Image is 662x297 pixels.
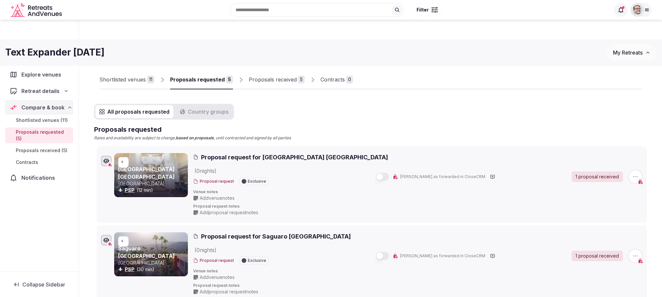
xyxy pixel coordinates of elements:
span: Proposal request for Saguaro [GEOGRAPHIC_DATA] [201,232,351,240]
div: Shortlisted venues [99,76,146,83]
span: Proposal request notes [193,204,643,209]
span: Retreat details [21,87,60,95]
span: Proposals requested (5) [16,129,70,142]
a: 1 proposal received [572,251,623,261]
a: Visit the homepage [11,3,63,17]
a: Shortlisted venues (11) [5,116,73,125]
span: Shortlisted venues (11) [16,117,68,124]
span: Add venue notes [200,274,235,281]
span: Add proposal request notes [200,209,258,216]
div: Contracts [320,76,345,83]
a: Proposals requested (5) [5,127,73,143]
a: Proposals requested5 [170,70,233,89]
img: Ryan Sanford [633,5,642,14]
span: Exclusive [248,259,266,263]
span: Filter [417,7,429,13]
span: My Retreats [613,49,643,56]
span: Collapse Sidebar [22,281,65,288]
button: My Retreats [607,44,657,61]
span: ( 0 night s ) [194,168,216,174]
a: Proposals received5 [249,70,305,89]
button: Proposal request [193,258,234,263]
div: (12 min) [118,187,187,194]
a: 1 proposal received [572,171,623,182]
span: Explore venues [21,71,64,79]
div: 11 [147,76,154,83]
span: Proposal request notes [193,283,643,288]
a: Saguaro [GEOGRAPHIC_DATA] [118,245,175,259]
p: [GEOGRAPHIC_DATA] [118,260,187,266]
div: 0 [346,76,353,83]
div: 5 [226,76,233,83]
svg: Retreats and Venues company logo [11,3,63,17]
span: Proposals received (5) [16,147,67,154]
a: PSP [125,266,135,272]
span: Contracts [16,159,38,166]
p: Rates and availability are subject to change, , until contracted and signed by all parties [94,135,647,141]
span: Compare & book [21,103,64,111]
a: Proposals received (5) [5,146,73,155]
a: Contracts0 [320,70,353,89]
span: Add venue notes [200,195,235,201]
span: Venue notes [193,189,643,195]
div: Proposals received [249,76,297,83]
div: Proposals requested [170,76,225,83]
button: All proposals requested [95,105,173,118]
span: Add proposal request notes [200,288,258,295]
a: PSP [125,187,135,193]
a: Contracts [5,158,73,167]
a: Explore venues [5,68,73,81]
button: Filter [412,4,442,16]
p: [GEOGRAPHIC_DATA] [118,180,187,187]
button: Country groups [176,105,233,118]
span: [PERSON_NAME] as forwarded in CloseCRM [400,253,485,259]
a: Notifications [5,171,73,185]
span: Notifications [21,174,58,182]
span: ( 0 night s ) [194,247,216,253]
h2: Proposals requested [94,125,647,134]
a: Shortlisted venues11 [99,70,154,89]
h1: Text Expander [DATE] [5,46,105,59]
span: Exclusive [248,179,266,183]
span: Venue notes [193,268,643,274]
span: [PERSON_NAME] as forwarded in CloseCRM [400,174,485,180]
button: Collapse Sidebar [5,277,73,292]
div: (30 min) [118,266,187,273]
button: Proposal request [193,179,234,184]
strong: based on proposals [176,135,214,140]
a: [GEOGRAPHIC_DATA] [GEOGRAPHIC_DATA] [118,166,175,180]
span: Proposal request for [GEOGRAPHIC_DATA] [GEOGRAPHIC_DATA] [201,153,388,161]
div: 5 [298,76,305,83]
